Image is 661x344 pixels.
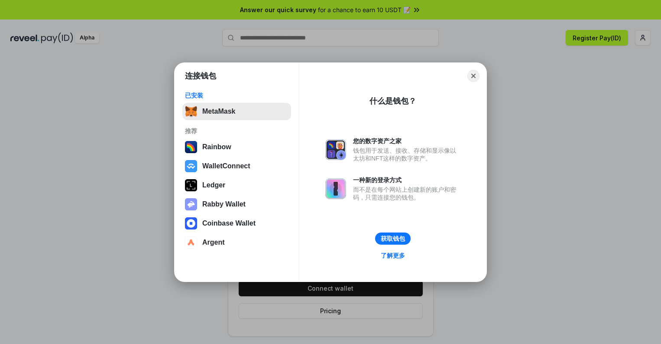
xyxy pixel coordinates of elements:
img: svg+xml,%3Csvg%20xmlns%3D%22http%3A%2F%2Fwww.w3.org%2F2000%2Fsvg%22%20fill%3D%22none%22%20viewBox... [325,139,346,160]
img: svg+xml,%3Csvg%20xmlns%3D%22http%3A%2F%2Fwww.w3.org%2F2000%2Fsvg%22%20width%3D%2228%22%20height%3... [185,179,197,191]
div: Rainbow [202,143,231,151]
button: Close [467,70,480,82]
button: 获取钱包 [375,233,411,245]
button: Argent [182,234,291,251]
a: 了解更多 [376,250,410,261]
img: svg+xml,%3Csvg%20width%3D%2228%22%20height%3D%2228%22%20viewBox%3D%220%200%2028%2028%22%20fill%3D... [185,217,197,229]
img: svg+xml,%3Csvg%20width%3D%2228%22%20height%3D%2228%22%20viewBox%3D%220%200%2028%2028%22%20fill%3D... [185,160,197,172]
div: Coinbase Wallet [202,220,256,227]
div: 一种新的登录方式 [353,176,460,184]
img: svg+xml,%3Csvg%20width%3D%2228%22%20height%3D%2228%22%20viewBox%3D%220%200%2028%2028%22%20fill%3D... [185,236,197,249]
div: WalletConnect [202,162,250,170]
div: 了解更多 [381,252,405,259]
img: svg+xml,%3Csvg%20width%3D%22120%22%20height%3D%22120%22%20viewBox%3D%220%200%20120%20120%22%20fil... [185,141,197,153]
div: 而不是在每个网站上创建新的账户和密码，只需连接您的钱包。 [353,186,460,201]
button: MetaMask [182,103,291,120]
img: svg+xml,%3Csvg%20fill%3D%22none%22%20height%3D%2233%22%20viewBox%3D%220%200%2035%2033%22%20width%... [185,105,197,118]
div: 钱包用于发送、接收、存储和显示像以太坊和NFT这样的数字资产。 [353,147,460,162]
button: Ledger [182,177,291,194]
button: Coinbase Wallet [182,215,291,232]
button: Rabby Wallet [182,196,291,213]
img: svg+xml,%3Csvg%20xmlns%3D%22http%3A%2F%2Fwww.w3.org%2F2000%2Fsvg%22%20fill%3D%22none%22%20viewBox... [185,198,197,210]
button: WalletConnect [182,157,291,175]
div: 您的数字资产之家 [353,137,460,145]
div: Rabby Wallet [202,200,246,208]
div: 已安装 [185,92,288,99]
div: 推荐 [185,127,288,135]
button: Rainbow [182,138,291,156]
div: Argent [202,239,225,246]
div: 什么是钱包？ [369,96,416,106]
div: 获取钱包 [381,235,405,242]
div: MetaMask [202,108,235,115]
h1: 连接钱包 [185,71,216,81]
div: Ledger [202,181,225,189]
img: svg+xml,%3Csvg%20xmlns%3D%22http%3A%2F%2Fwww.w3.org%2F2000%2Fsvg%22%20fill%3D%22none%22%20viewBox... [325,178,346,199]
